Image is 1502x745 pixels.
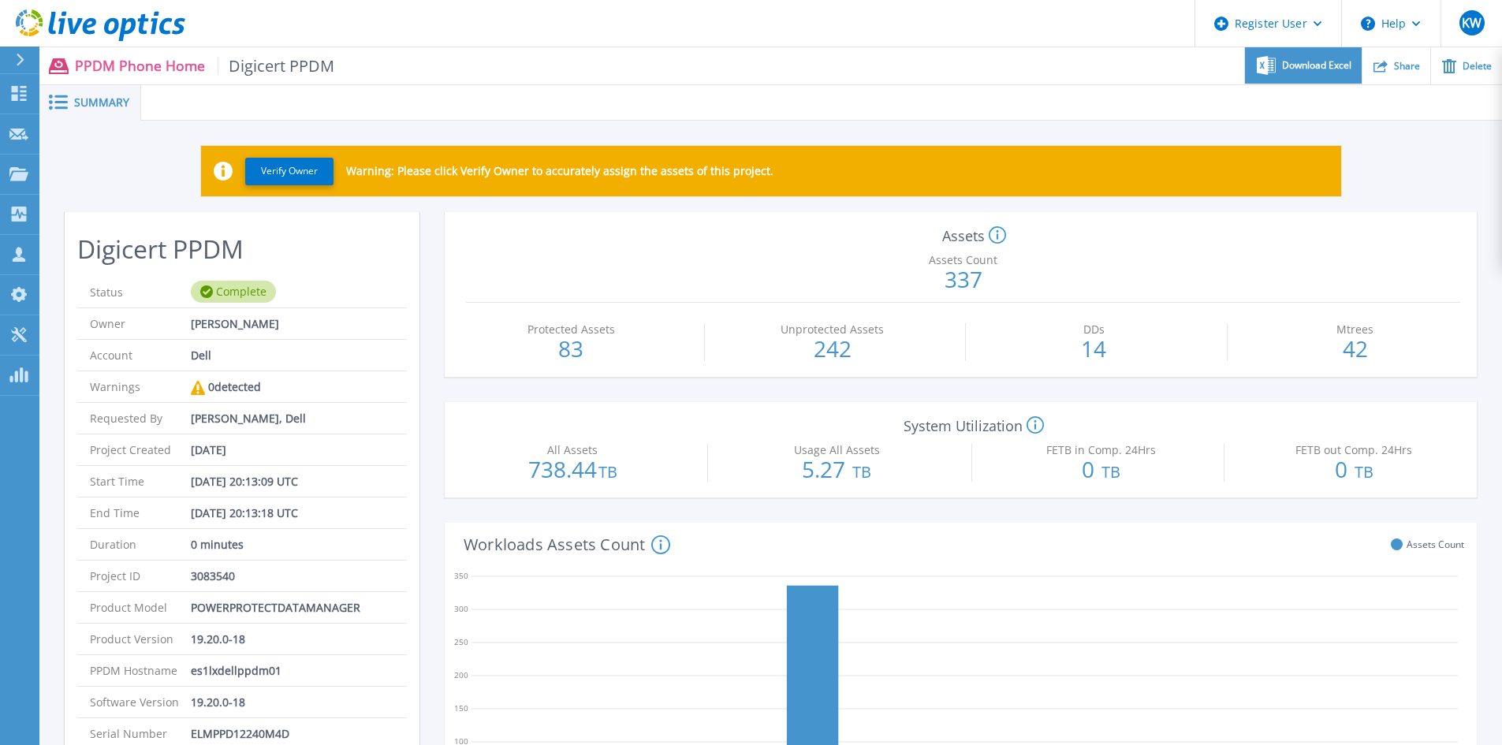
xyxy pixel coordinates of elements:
[451,323,691,336] div: Protected Assets
[218,57,334,75] span: Digicert PPDM
[191,529,244,560] p: 0 minutes
[1355,461,1373,482] span: TB
[715,444,959,456] div: Usage All Assets
[191,434,226,465] p: [DATE]
[558,333,583,363] span: 83
[454,702,468,713] text: 150
[90,403,191,434] p: Requested By
[90,655,191,686] p: PPDM Hostname
[90,277,191,307] p: Status
[90,497,191,528] p: End Time
[191,592,360,623] p: POWERPROTECTDATAMANAGER
[90,687,191,717] p: Software Version
[974,323,1214,336] div: DDs
[75,57,334,75] p: PPDM Phone Home
[1463,61,1492,71] span: Delete
[90,308,191,339] p: Owner
[1407,538,1464,550] span: Assets Count
[814,333,852,363] span: 242
[74,97,129,108] span: Summary
[90,434,191,465] p: Project Created
[945,264,982,294] span: 337
[90,371,191,402] p: Warnings
[1232,444,1476,456] div: FETB out Comp. 24Hrs
[191,371,261,403] div: 0 detected
[191,281,276,303] div: Complete
[1335,454,1373,484] span: 0
[904,419,1023,433] p: System Utilization
[1462,17,1482,29] span: KW
[454,669,468,680] text: 200
[245,158,334,185] button: Verify Owner
[191,624,245,654] p: 19.20.0-18
[464,535,670,554] h4: Workloads Assets Count
[454,635,468,646] text: 250
[979,444,1223,456] div: FETB in Comp. 24Hrs
[528,454,617,484] span: 738.44
[451,444,695,456] div: All Assets
[454,569,468,580] text: 350
[1236,323,1476,336] div: Mtrees
[191,403,306,434] p: [PERSON_NAME], Dell
[1082,454,1120,484] span: 0
[1101,461,1120,482] span: TB
[90,561,191,591] p: Project ID
[191,561,235,591] p: 3083540
[191,308,279,339] p: [PERSON_NAME]
[90,529,191,560] p: Duration
[90,592,191,623] p: Product Model
[1081,333,1106,363] span: 14
[191,466,298,497] p: [DATE] 20:13:09 UTC
[466,254,1459,266] div: Assets Count
[191,655,281,686] p: es1lxdellppdm01
[598,461,617,482] span: TB
[346,165,773,177] p: Warning: Please click Verify Owner to accurately assign the assets of this project.
[1343,333,1368,363] span: 42
[1394,61,1420,71] span: Share
[852,461,871,482] span: TB
[191,687,245,717] p: 19.20.0-18
[713,323,953,336] div: Unprotected Assets
[90,624,191,654] p: Product Version
[802,454,871,484] span: 5.27
[454,602,468,613] text: 300
[90,466,191,497] p: Start Time
[191,497,298,528] p: [DATE] 20:13:18 UTC
[90,340,191,371] p: Account
[191,340,211,371] p: Dell
[77,235,407,264] h2: Digicert PPDM
[1282,61,1351,70] span: Download Excel
[942,229,985,243] p: Assets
